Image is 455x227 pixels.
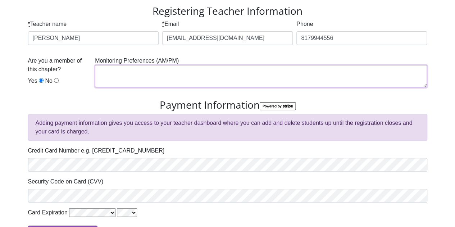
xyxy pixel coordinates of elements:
div: Monitoring Preferences (AM/PM) [93,56,429,93]
label: Card Expiration [28,208,68,217]
abbr: required [162,21,164,27]
label: Security Code on Card (CVV) [28,177,104,186]
label: Credit Card Number e.g. [CREDIT_CARD_NUMBER] [28,146,165,155]
img: StripeBadge-6abf274609356fb1c7d224981e4c13d8e07f95b5cc91948bd4e3604f74a73e6b.png [260,102,296,110]
h3: Payment Information [28,99,427,111]
label: Yes [28,77,37,85]
label: No [45,77,53,85]
abbr: required [28,21,30,27]
label: Are you a member of this chapter? [28,56,92,74]
label: Teacher name [28,20,67,28]
label: Email [162,20,179,28]
label: Phone [296,20,313,28]
div: Adding payment information gives you access to your teacher dashboard where you can add and delet... [28,114,427,141]
h3: Registering Teacher Information [28,5,427,17]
